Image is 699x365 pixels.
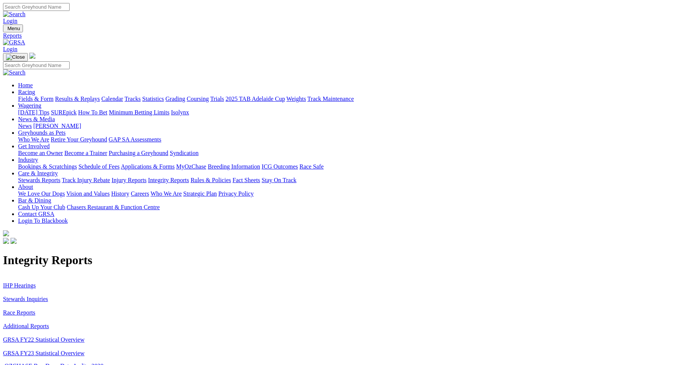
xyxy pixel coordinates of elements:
[62,177,110,183] a: Track Injury Rebate
[171,109,189,116] a: Isolynx
[183,190,217,197] a: Strategic Plan
[233,177,260,183] a: Fact Sheets
[18,82,33,88] a: Home
[262,163,298,170] a: ICG Outcomes
[18,143,50,149] a: Get Involved
[67,204,160,210] a: Chasers Restaurant & Function Centre
[18,96,53,102] a: Fields & Form
[18,204,696,211] div: Bar & Dining
[286,96,306,102] a: Weights
[142,96,164,102] a: Statistics
[225,96,285,102] a: 2025 TAB Adelaide Cup
[109,109,169,116] a: Minimum Betting Limits
[262,177,296,183] a: Stay On Track
[3,282,36,289] a: IHP Hearings
[18,89,35,95] a: Racing
[111,190,129,197] a: History
[111,177,146,183] a: Injury Reports
[18,190,65,197] a: We Love Our Dogs
[101,96,123,102] a: Calendar
[190,177,231,183] a: Rules & Policies
[3,18,17,24] a: Login
[51,136,107,143] a: Retire Your Greyhound
[3,3,70,11] input: Search
[170,150,198,156] a: Syndication
[218,190,254,197] a: Privacy Policy
[18,204,65,210] a: Cash Up Your Club
[33,123,81,129] a: [PERSON_NAME]
[3,46,17,52] a: Login
[109,136,161,143] a: GAP SA Assessments
[131,190,149,197] a: Careers
[18,150,63,156] a: Become an Owner
[29,53,35,59] img: logo-grsa-white.png
[3,238,9,244] img: facebook.svg
[18,150,696,157] div: Get Involved
[64,150,107,156] a: Become a Trainer
[78,109,108,116] a: How To Bet
[299,163,323,170] a: Race Safe
[18,129,65,136] a: Greyhounds as Pets
[208,163,260,170] a: Breeding Information
[18,123,32,129] a: News
[8,26,20,31] span: Menu
[151,190,182,197] a: Who We Are
[148,177,189,183] a: Integrity Reports
[18,102,41,109] a: Wagering
[18,211,54,217] a: Contact GRSA
[3,11,26,18] img: Search
[55,96,100,102] a: Results & Replays
[18,123,696,129] div: News & Media
[176,163,206,170] a: MyOzChase
[18,190,696,197] div: About
[3,230,9,236] img: logo-grsa-white.png
[18,116,55,122] a: News & Media
[3,61,70,69] input: Search
[6,54,25,60] img: Close
[18,163,77,170] a: Bookings & Scratchings
[3,53,28,61] button: Toggle navigation
[78,163,119,170] a: Schedule of Fees
[109,150,168,156] a: Purchasing a Greyhound
[66,190,110,197] a: Vision and Values
[125,96,141,102] a: Tracks
[18,157,38,163] a: Industry
[18,136,49,143] a: Who We Are
[308,96,354,102] a: Track Maintenance
[3,296,48,302] a: Stewards Inquiries
[18,136,696,143] div: Greyhounds as Pets
[18,177,696,184] div: Care & Integrity
[18,184,33,190] a: About
[18,163,696,170] div: Industry
[18,96,696,102] div: Racing
[3,323,49,329] a: Additional Reports
[3,309,35,316] a: Race Reports
[3,24,23,32] button: Toggle navigation
[166,96,185,102] a: Grading
[3,350,84,356] a: GRSA FY23 Statistical Overview
[210,96,224,102] a: Trials
[18,197,51,204] a: Bar & Dining
[18,170,58,176] a: Care & Integrity
[3,253,696,267] h1: Integrity Reports
[187,96,209,102] a: Coursing
[3,69,26,76] img: Search
[18,109,696,116] div: Wagering
[3,336,84,343] a: GRSA FY22 Statistical Overview
[18,177,60,183] a: Stewards Reports
[18,109,49,116] a: [DATE] Tips
[121,163,175,170] a: Applications & Forms
[3,32,696,39] a: Reports
[3,39,25,46] img: GRSA
[51,109,76,116] a: SUREpick
[18,217,68,224] a: Login To Blackbook
[11,238,17,244] img: twitter.svg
